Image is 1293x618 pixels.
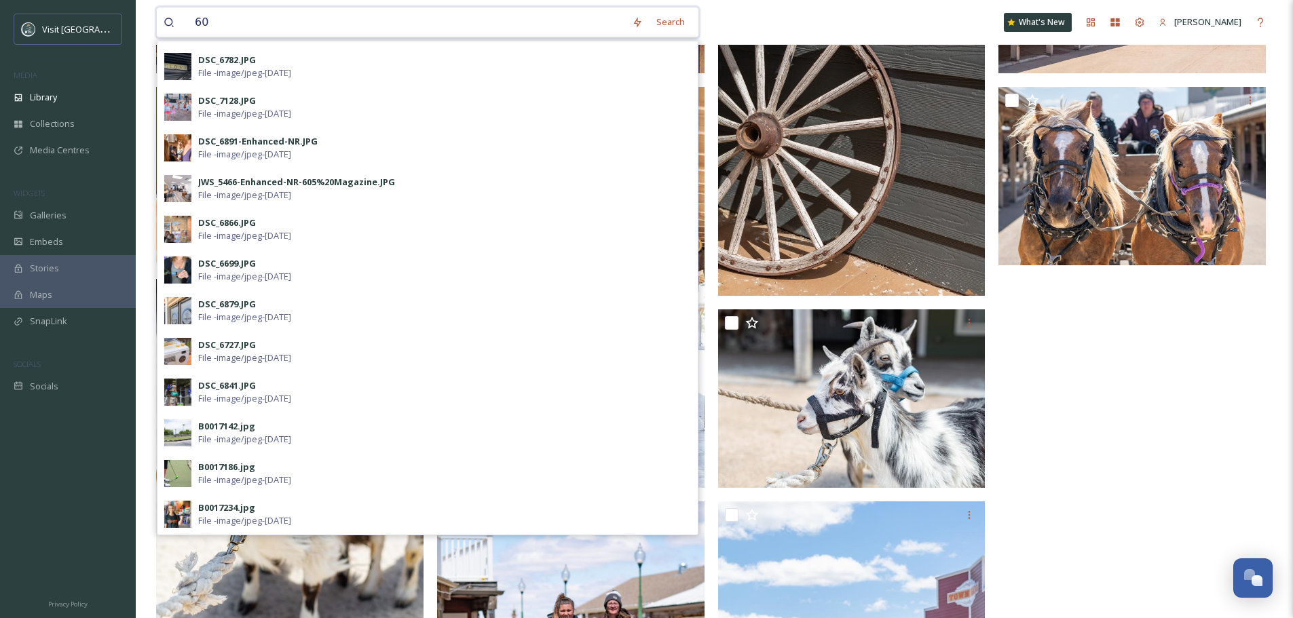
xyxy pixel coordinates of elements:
span: SnapLink [30,315,67,328]
span: SOCIALS [14,359,41,369]
span: Socials [30,380,58,393]
div: B0017234.jpg [198,501,255,514]
img: DSC_6841.JPG [164,379,191,406]
span: WIDGETS [14,188,45,198]
img: DSC_6699.JPG [164,256,191,284]
div: JWS_5466-Enhanced-NR-605%20Magazine.JPG [198,176,395,189]
span: Visit [GEOGRAPHIC_DATA] [42,22,147,35]
img: JWS_2061.JPG [718,309,986,488]
a: [PERSON_NAME] [1152,9,1248,35]
img: DSC_7128.JPG [164,94,191,121]
img: DSC_6866.JPG [164,216,191,243]
img: DSC_6891-Enhanced-NR.JPG [164,134,191,161]
span: Library [30,91,57,104]
span: Galleries [30,209,67,222]
img: JWS_5466-Enhanced-NR-605%252520Magazine.JPG [164,175,191,202]
span: Embeds [30,235,63,248]
span: File - image/jpeg - [DATE] [198,433,291,446]
img: watertown-convention-and-visitors-bureau.jpg [22,22,35,36]
span: [PERSON_NAME] [1174,16,1241,28]
img: JWS_1918.JPG [998,87,1266,265]
span: File - image/jpeg - [DATE] [198,229,291,242]
span: MEDIA [14,70,37,80]
input: Search your library [188,7,625,37]
img: JWS_1938.JPG [156,87,424,265]
span: Maps [30,288,52,301]
img: DSC_6782.JPG [164,53,191,80]
span: Privacy Policy [48,600,88,609]
img: DSC_6879.JPG [164,297,191,324]
span: File - image/jpeg - [DATE] [198,107,291,120]
span: File - image/jpeg - [DATE] [198,270,291,283]
img: 28d9588f-a3fd-4040-9bf9-94ea94281397.jpg [164,419,191,446]
span: File - image/jpeg - [DATE] [198,311,291,324]
button: Open Chat [1233,558,1273,598]
div: DSC_6891-Enhanced-NR.JPG [198,135,318,148]
div: DSC_6879.JPG [198,298,256,311]
span: File - image/jpeg - [DATE] [198,392,291,405]
div: DSC_6727.JPG [198,339,256,351]
span: File - image/jpeg - [DATE] [198,351,291,364]
img: dadc5fe5-2337-4632-bb43-be5e9cd5d873.jpg [164,501,191,528]
div: DSC_6866.JPG [198,216,256,229]
span: Collections [30,117,75,130]
div: B0017186.jpg [198,461,255,474]
span: File - image/jpeg - [DATE] [198,66,291,79]
div: DSC_6699.JPG [198,257,256,270]
a: What's New [1004,13,1072,32]
span: File - image/jpeg - [DATE] [198,148,291,161]
div: DSC_6841.JPG [198,379,256,392]
span: Stories [30,262,59,275]
img: 12792651-945a-4e57-b64d-499aca8f287e.jpg [164,460,191,487]
a: Privacy Policy [48,595,88,611]
span: File - image/jpeg - [DATE] [198,514,291,527]
div: DSC_7128.JPG [198,94,256,107]
div: B0017142.jpg [198,420,255,433]
span: Media Centres [30,144,90,157]
div: Search [650,9,692,35]
img: DSC_6727.JPG [164,338,191,365]
div: DSC_6782.JPG [198,54,256,66]
span: File - image/jpeg - [DATE] [198,189,291,201]
span: File - image/jpeg - [DATE] [198,474,291,486]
